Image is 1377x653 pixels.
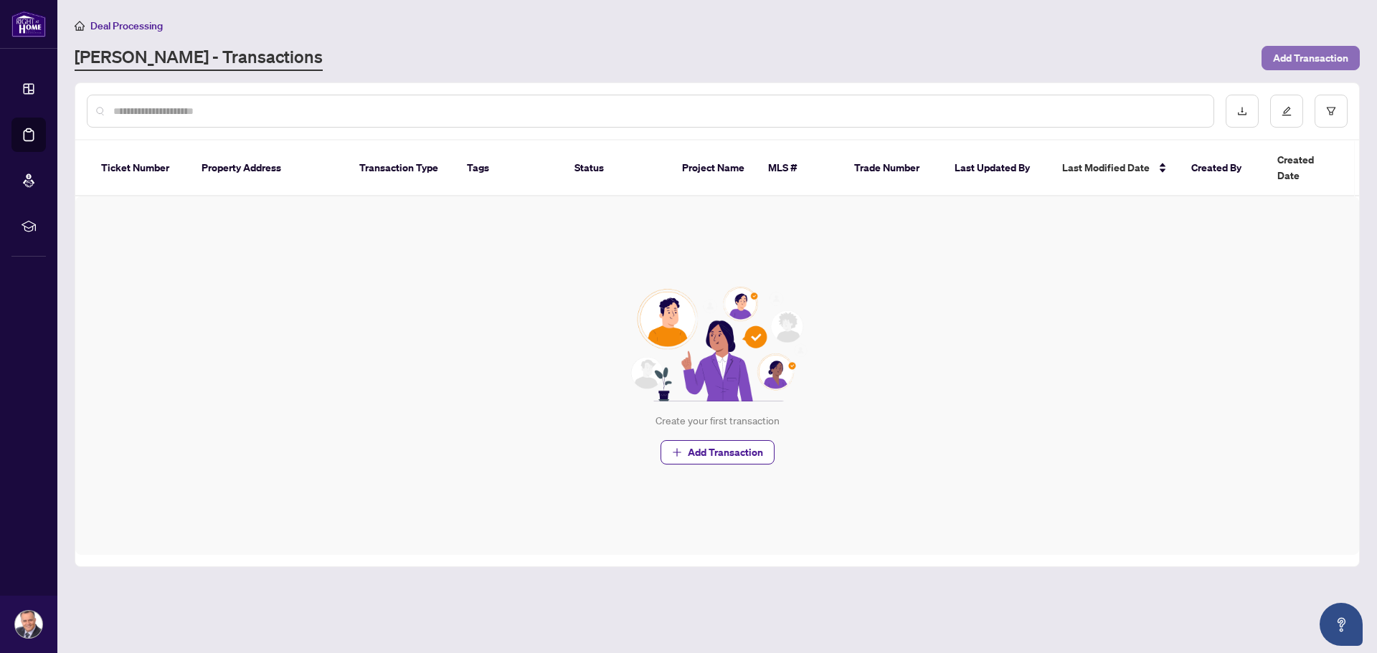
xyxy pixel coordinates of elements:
[757,140,843,196] th: MLS #
[1326,106,1336,116] span: filter
[11,11,46,37] img: logo
[1282,106,1292,116] span: edit
[15,611,42,638] img: Profile Icon
[75,45,323,71] a: [PERSON_NAME] - Transactions
[1277,152,1338,183] span: Created Date
[1051,140,1180,196] th: Last Modified Date
[1062,160,1150,176] span: Last Modified Date
[625,287,810,401] img: Null State Icon
[1320,603,1363,646] button: Open asap
[1226,95,1259,128] button: download
[661,440,775,464] button: Add Transaction
[1237,106,1247,116] span: download
[1315,95,1348,128] button: filter
[672,447,682,457] span: plus
[1266,140,1366,196] th: Created Date
[1270,95,1303,128] button: edit
[688,441,763,464] span: Add Transaction
[190,140,348,196] th: Property Address
[563,140,671,196] th: Status
[75,21,85,31] span: home
[843,140,943,196] th: Trade Number
[943,140,1051,196] th: Last Updated By
[1262,46,1360,70] button: Add Transaction
[455,140,563,196] th: Tags
[348,140,455,196] th: Transaction Type
[656,413,780,429] div: Create your first transaction
[90,19,163,32] span: Deal Processing
[1180,140,1266,196] th: Created By
[90,140,190,196] th: Ticket Number
[671,140,757,196] th: Project Name
[1273,47,1348,70] span: Add Transaction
